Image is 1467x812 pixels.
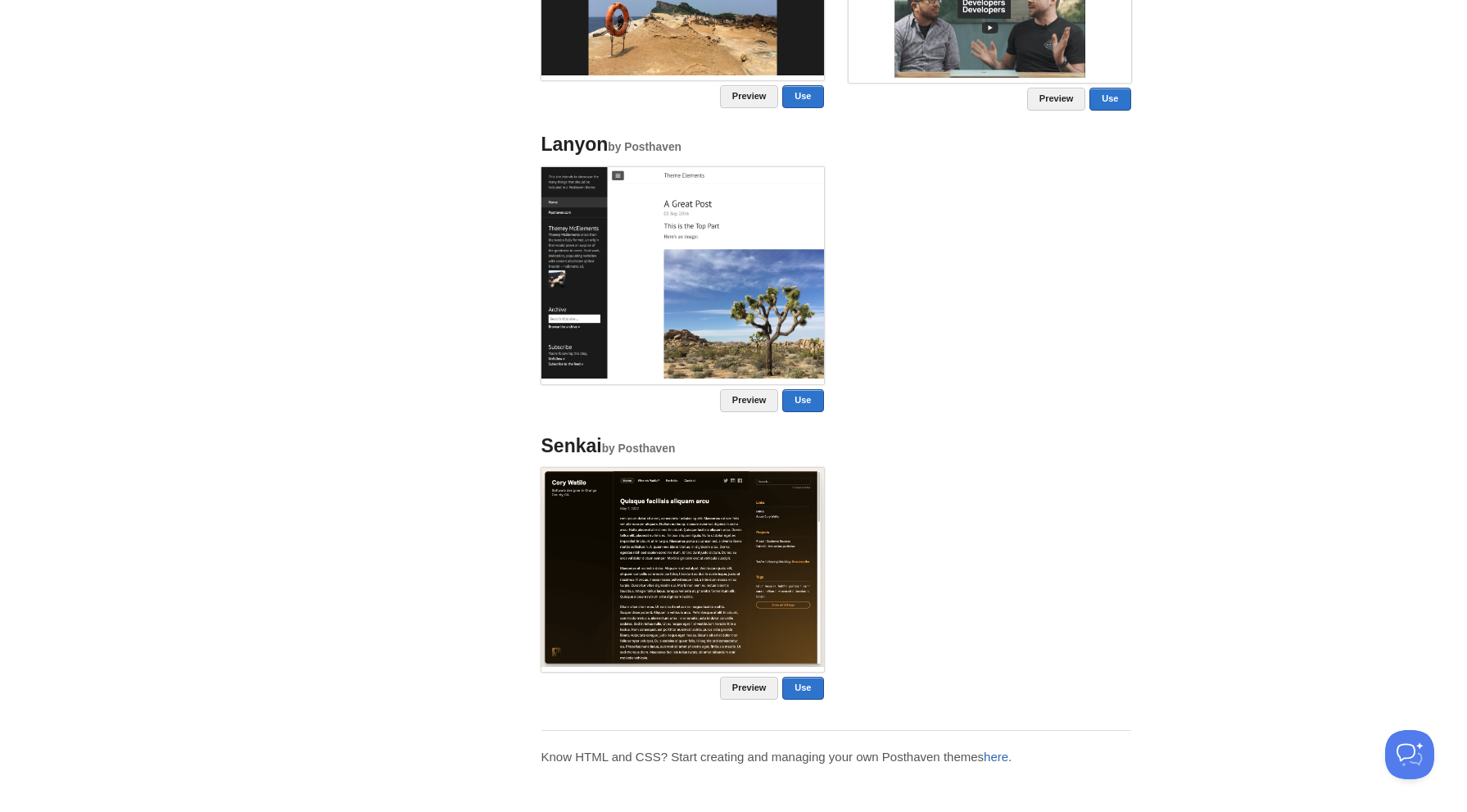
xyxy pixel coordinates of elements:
[608,141,681,153] small: by Posthaven
[602,442,676,455] small: by Posthaven
[1385,730,1434,779] iframe: Help Scout Beacon - Open
[720,85,779,108] a: Preview
[720,389,779,412] a: Preview
[541,167,824,379] img: Screenshot
[782,677,823,700] a: Use
[1089,88,1130,111] a: Use
[541,748,1131,765] p: Know HTML and CSS? Start creating and managing your own Posthaven themes .
[541,134,824,155] h4: Lanyon
[782,85,823,108] a: Use
[541,436,824,456] h4: Senkai
[541,468,824,666] img: Screenshot
[1027,88,1086,111] a: Preview
[984,750,1008,764] a: here
[720,677,779,700] a: Preview
[782,389,823,412] a: Use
